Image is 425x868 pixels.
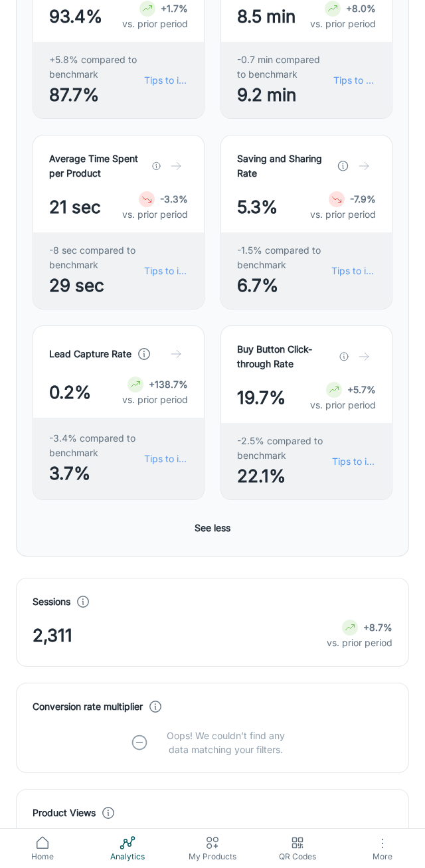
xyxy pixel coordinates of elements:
[144,73,188,88] a: Tips to improve
[170,829,255,868] a: My Products
[33,699,143,714] h4: Conversion rate multiplier
[49,194,101,220] span: 21 sec
[122,392,188,407] p: vs. prior period
[255,829,340,868] a: QR Codes
[144,264,188,278] a: Tips to improve
[346,3,376,14] strong: +8.0%
[49,379,92,405] span: 0.2%
[237,463,327,489] span: 22.1%
[310,398,376,412] p: vs. prior period
[331,264,376,278] a: Tips to improve
[144,452,188,466] a: Tips to improve
[49,272,139,298] span: 29 sec
[49,243,139,272] span: -8 sec compared to benchmark
[263,851,332,863] span: QR Codes
[178,851,247,863] span: My Products
[49,151,146,181] h4: Average Time Spent per Product
[33,806,96,820] h4: Product Views
[49,82,139,108] span: 87.7%
[122,207,188,222] p: vs. prior period
[49,431,139,460] span: -3.4% compared to benchmark
[363,622,392,633] strong: +8.7%
[33,622,72,648] span: 2,311
[122,17,188,31] p: vs. prior period
[348,851,417,861] span: More
[33,594,70,609] h4: Sessions
[333,73,376,88] a: Tips to improve
[237,342,333,371] h4: Buy Button Click-through Rate
[347,384,376,395] strong: +5.7%
[237,385,286,410] span: 19.7%
[149,379,188,390] strong: +138.7%
[160,193,188,205] strong: -3.3%
[237,3,296,29] span: 8.5 min
[237,243,326,272] span: -1.5% compared to benchmark
[49,347,131,361] h4: Lead Capture Rate
[237,272,326,298] span: 6.7%
[49,460,139,486] span: 3.7%
[332,454,376,469] a: Tips to improve
[340,829,425,868] button: More
[350,193,376,205] strong: -7.9%
[157,729,295,756] p: Oops! We couldn’t find any data matching your filters.
[237,82,328,108] span: 9.2 min
[237,151,331,181] h4: Saving and Sharing Rate
[237,434,327,463] span: -2.5% compared to benchmark
[93,851,162,863] span: Analytics
[49,52,139,82] span: +5.8% compared to benchmark
[310,207,376,222] p: vs. prior period
[327,636,392,650] p: vs. prior period
[310,17,376,31] p: vs. prior period
[49,3,103,29] span: 93.4%
[237,194,278,220] span: 5.3%
[189,516,236,540] button: See less
[8,851,77,863] span: Home
[161,3,188,14] strong: +1.7%
[85,829,170,868] a: Analytics
[237,52,328,82] span: -0.7 min compared to benchmark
